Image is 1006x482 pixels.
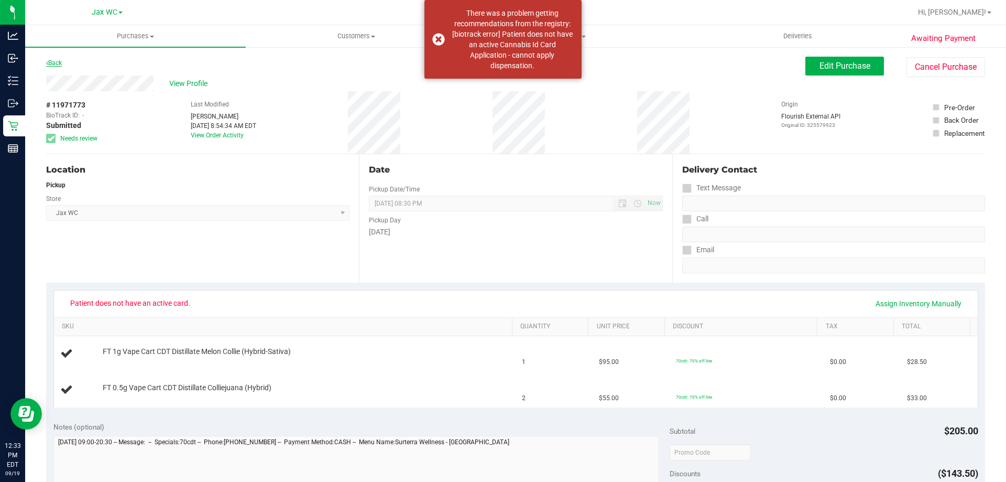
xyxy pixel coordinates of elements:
span: Jax WC [92,8,117,17]
a: Unit Price [597,323,661,331]
span: 1 [522,357,526,367]
span: Edit Purchase [819,61,870,71]
a: Tax [826,323,890,331]
span: Awaiting Payment [911,33,976,45]
span: $205.00 [944,425,978,436]
span: $55.00 [599,393,619,403]
a: Deliveries [687,25,908,47]
span: $33.00 [907,393,927,403]
span: $95.00 [599,357,619,367]
span: # 11971773 [46,100,85,111]
p: 09/19 [5,469,20,477]
span: FT 0.5g Vape Cart CDT Distillate Colliejuana (Hybrid) [103,383,271,393]
label: Call [682,211,708,227]
button: Edit Purchase [805,57,884,76]
label: Pickup Date/Time [369,185,420,194]
div: [PERSON_NAME] [191,112,256,121]
a: Customers [246,25,466,47]
input: Promo Code [670,445,751,460]
span: Patient does not have an active card. [63,295,197,312]
label: Last Modified [191,100,229,109]
a: Total [902,323,966,331]
a: Quantity [520,323,584,331]
div: [DATE] 8:54:34 AM EDT [191,121,256,131]
span: FT 1g Vape Cart CDT Distillate Melon Collie (Hybrid-Sativa) [103,347,291,357]
span: Submitted [46,120,81,131]
span: Notes (optional) [53,423,104,431]
a: SKU [62,323,508,331]
div: Flourish External API [781,112,840,129]
a: Discount [673,323,813,331]
a: Purchases [25,25,246,47]
span: Hi, [PERSON_NAME]! [918,8,986,16]
span: ($143.50) [938,468,978,479]
a: View Order Activity [191,132,244,139]
div: Replacement [944,128,985,138]
inline-svg: Inbound [8,53,18,63]
div: There was a problem getting recommendations from the registry: [biotrack error] Patient does not ... [451,8,574,71]
label: Text Message [682,180,741,196]
span: Customers [246,31,466,41]
div: Location [46,164,349,176]
p: 12:33 PM EDT [5,441,20,469]
label: Pickup Day [369,216,401,225]
inline-svg: Inventory [8,76,18,86]
span: Deliveries [769,31,826,41]
inline-svg: Analytics [8,30,18,41]
div: Back Order [944,115,979,125]
span: 70cdt: 70% off line [676,358,712,363]
div: Delivery Contact [682,164,985,176]
label: Email [682,242,714,258]
span: Purchases [25,31,246,41]
div: [DATE] [369,227,662,238]
inline-svg: Outbound [8,98,18,109]
div: Date [369,164,662,176]
a: Back [46,59,62,67]
span: BioTrack ID: [46,111,80,120]
inline-svg: Retail [8,121,18,131]
span: - [82,111,84,120]
span: 70cdt: 70% off line [676,394,712,400]
span: 2 [522,393,526,403]
iframe: Resource center [10,398,42,430]
input: Format: (999) 999-9999 [682,227,985,242]
span: $28.50 [907,357,927,367]
div: Pre-Order [944,102,975,113]
span: Needs review [60,134,97,143]
button: Cancel Purchase [906,57,985,77]
a: Assign Inventory Manually [869,295,968,313]
strong: Pickup [46,181,65,189]
span: $0.00 [830,357,846,367]
span: $0.00 [830,393,846,403]
input: Format: (999) 999-9999 [682,196,985,211]
p: Original ID: 325579923 [781,121,840,129]
label: Origin [781,100,798,109]
inline-svg: Reports [8,143,18,154]
span: Subtotal [670,427,695,435]
label: Store [46,194,61,203]
span: View Profile [169,78,211,89]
